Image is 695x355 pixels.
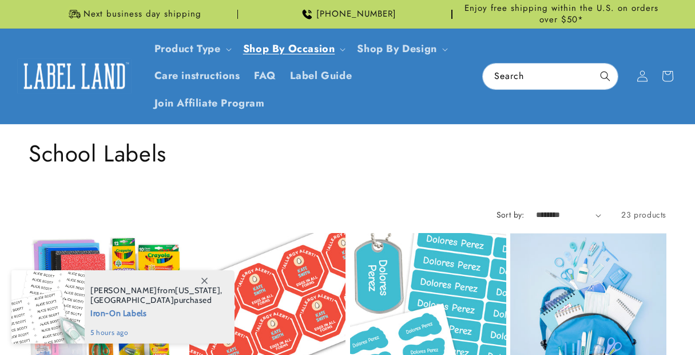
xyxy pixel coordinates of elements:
img: Label Land [17,58,132,94]
a: Product Type [154,41,221,56]
span: Label Guide [290,69,352,82]
span: [PHONE_NUMBER] [316,9,396,20]
a: Shop By Design [357,41,436,56]
span: FAQ [254,69,276,82]
span: Join Affiliate Program [154,97,265,110]
summary: Shop By Design [350,35,452,62]
summary: Shop By Occasion [236,35,351,62]
summary: Product Type [148,35,236,62]
span: from , purchased [90,286,223,305]
span: 23 products [621,209,666,220]
span: [PERSON_NAME] [90,285,157,295]
button: Search [593,64,618,89]
a: Join Affiliate Program [148,90,272,117]
span: Care instructions [154,69,240,82]
h1: School Labels [29,139,666,168]
label: Sort by: [497,209,525,220]
span: [GEOGRAPHIC_DATA] [90,295,174,305]
span: [US_STATE] [175,285,220,295]
span: Next business day shipping [84,9,201,20]
a: FAQ [247,62,283,89]
a: Label Guide [283,62,359,89]
a: Care instructions [148,62,247,89]
span: Enjoy free shipping within the U.S. on orders over $50* [457,3,666,25]
span: Shop By Occasion [243,42,335,56]
a: Label Land [13,54,136,98]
